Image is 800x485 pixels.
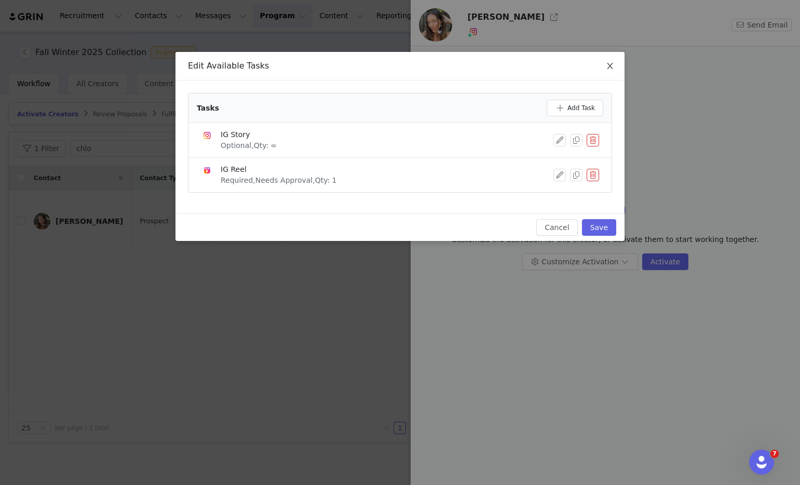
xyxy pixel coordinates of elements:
[221,141,254,150] span: Optional,
[221,164,337,175] div: IG Reel
[582,219,616,236] button: Save
[221,176,255,184] span: Required,
[197,103,219,114] div: Tasks
[536,219,577,236] button: Cancel
[547,100,603,116] button: Add Task
[749,450,774,475] iframe: Intercom live chat
[255,176,315,184] span: Needs Approval,
[770,450,779,458] span: 7
[315,176,337,184] span: Qty: 1
[595,52,625,81] button: Close
[221,129,277,140] div: IG Story
[203,166,211,174] img: instagram-reels.svg
[203,131,211,140] img: instagram.svg
[254,141,277,150] span: Qty: ∞
[606,62,614,70] i: icon: close
[188,60,612,72] div: Edit Available Tasks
